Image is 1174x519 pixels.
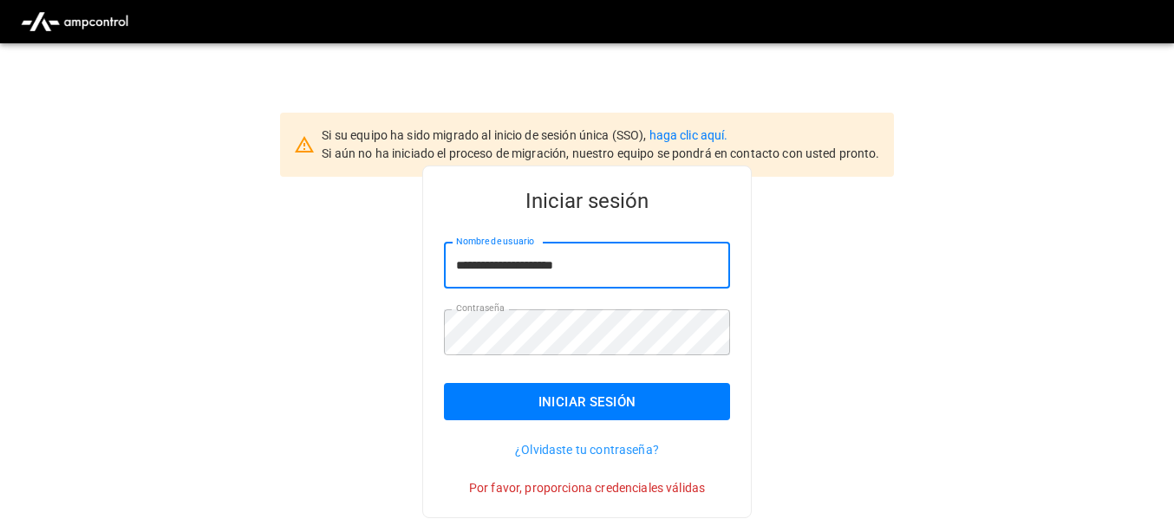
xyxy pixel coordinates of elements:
font: Contraseña [456,303,505,314]
font: Iniciar sesión [525,189,649,213]
font: Si aún no ha iniciado el proceso de migración, nuestro equipo se pondrá en contacto con usted pro... [322,146,879,160]
font: Por favor, proporciona credenciales válidas [469,481,705,495]
button: Iniciar sesión [444,383,730,420]
font: Si su equipo ha sido migrado al inicio de sesión única (SSO), [322,128,646,142]
a: haga clic aquí. [649,128,728,142]
img: logotipo de ampcontrol.io [14,5,135,38]
font: ¿Olvidaste tu contraseña? [515,443,659,457]
font: Nombre de usuario [456,236,534,246]
font: Iniciar sesión [538,394,636,410]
